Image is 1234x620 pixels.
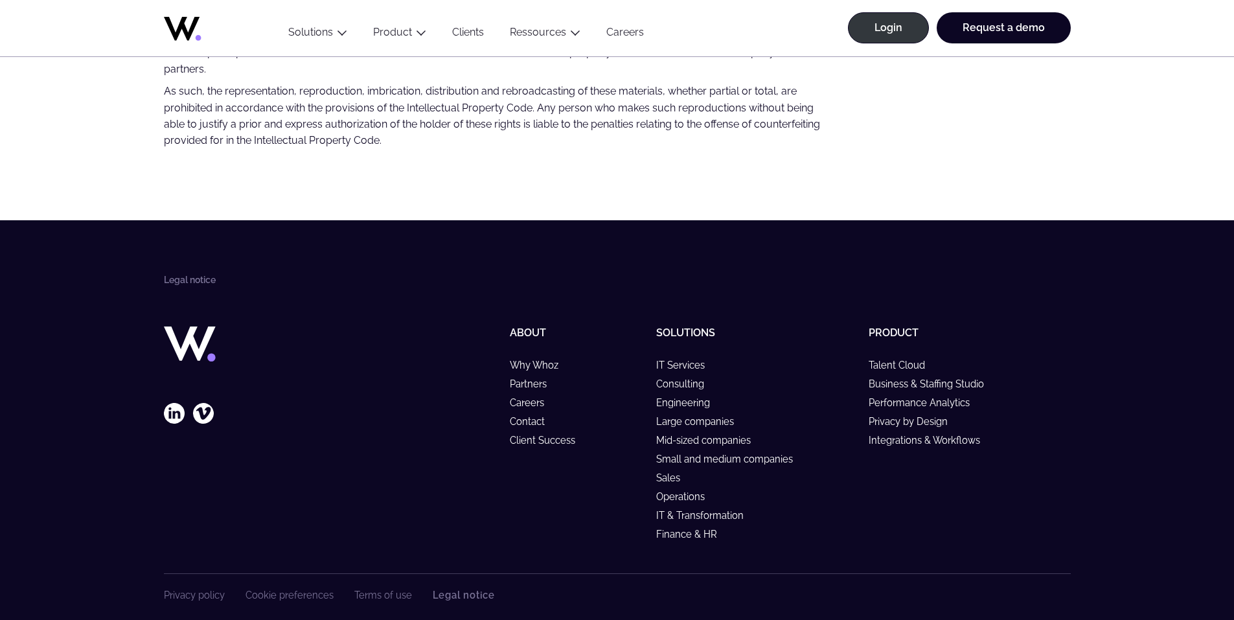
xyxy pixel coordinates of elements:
a: Client Success [510,435,587,446]
p: As such, the representation, reproduction, imbrication, distribution and rebroadcasting of these ... [164,83,827,148]
a: Why Whoz [510,360,570,371]
a: Partners [510,378,558,389]
a: Engineering [656,397,722,408]
a: Performance Analytics [869,397,981,408]
a: Privacy policy [164,590,225,601]
a: Cookie preferences [246,590,334,601]
a: Login [848,12,929,43]
a: Business & Staffing Studio [869,378,996,389]
a: Request a demo [937,12,1071,43]
nav: Breadcrumbs [164,275,1071,285]
a: Clients [439,26,497,43]
a: Mid-sized companies [656,435,762,446]
button: Solutions [275,26,360,43]
a: Ressources [510,26,566,38]
a: Product [869,327,919,339]
a: Talent Cloud [869,360,937,371]
a: Consulting [656,378,716,389]
a: Large companies [656,416,746,427]
a: Terms of use [354,590,412,601]
li: Legal notice [164,275,216,285]
a: Legal notice [433,590,496,601]
a: Operations [656,491,716,502]
a: Contact [510,416,556,427]
a: IT Services [656,360,716,371]
button: Product [360,26,439,43]
a: Integrations & Workflows [869,435,992,446]
a: IT & Transformation [656,510,755,521]
a: Product [373,26,412,38]
a: Sales [656,472,692,483]
h5: Solutions [656,327,858,339]
a: Careers [510,397,556,408]
button: Ressources [497,26,593,43]
a: Finance & HR [656,529,729,540]
a: Small and medium companies [656,454,805,465]
iframe: Chatbot [1148,534,1216,602]
a: Careers [593,26,657,43]
nav: Footer Navigation [164,590,496,601]
h5: About [510,327,645,339]
a: Privacy by Design [869,416,959,427]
